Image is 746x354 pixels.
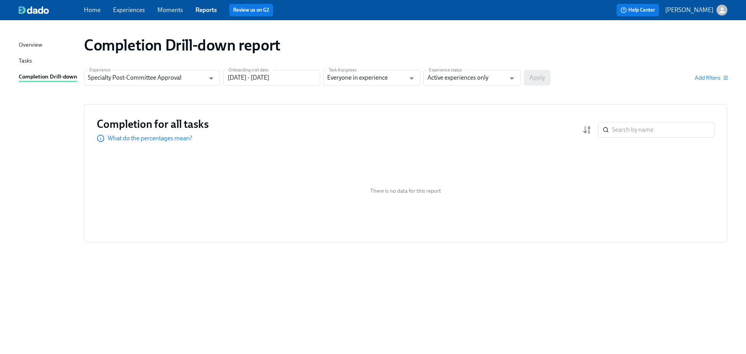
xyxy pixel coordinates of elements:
a: Completion Drill-down [19,72,78,82]
div: Tasks [19,56,32,66]
span: Help Center [621,6,655,14]
a: Reports [195,6,217,14]
button: [PERSON_NAME] [665,5,727,16]
a: Tasks [19,56,78,66]
a: Review us on G2 [233,6,269,14]
input: Search by name [612,122,715,138]
p: What do the percentages mean? [108,134,192,143]
button: Help Center [617,4,659,16]
a: dado [19,6,84,14]
button: Add filters [695,74,727,82]
button: Open [205,72,217,84]
h3: Completion for all tasks [97,117,209,131]
div: Overview [19,40,42,50]
a: Home [84,6,101,14]
a: Overview [19,40,78,50]
img: dado [19,6,49,14]
svg: Completion rate (low to high) [582,125,592,134]
button: Review us on G2 [229,4,273,16]
button: Open [406,72,418,84]
button: Open [506,72,518,84]
span: There is no data for this report [370,187,441,195]
div: Completion Drill-down [19,72,77,82]
h1: Completion Drill-down report [84,36,281,54]
p: [PERSON_NAME] [665,6,713,14]
a: Moments [157,6,183,14]
a: Experiences [113,6,145,14]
